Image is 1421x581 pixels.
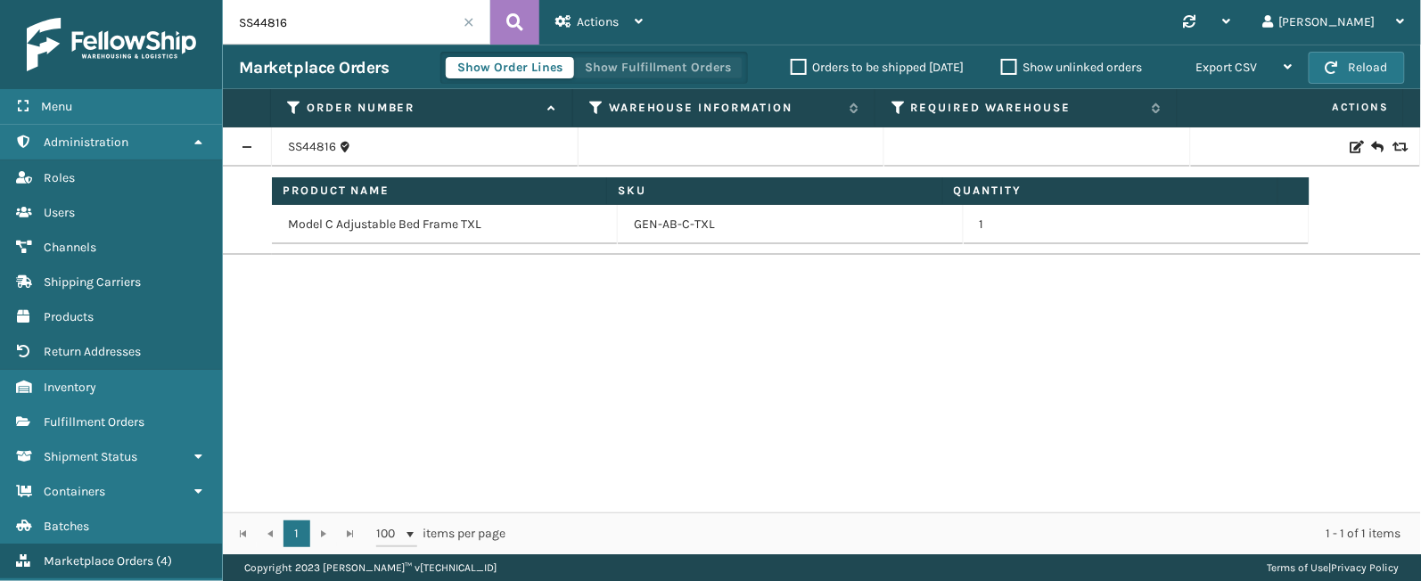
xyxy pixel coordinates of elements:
[156,553,172,569] span: ( 4 )
[954,183,1267,199] label: Quantity
[239,57,389,78] h3: Marketplace Orders
[44,449,137,464] span: Shipment Status
[376,525,403,543] span: 100
[44,519,89,534] span: Batches
[1332,561,1400,574] a: Privacy Policy
[41,99,72,114] span: Menu
[27,18,196,71] img: logo
[964,205,1310,244] td: 1
[911,100,1143,116] label: Required Warehouse
[283,183,596,199] label: Product Name
[1351,141,1361,153] i: Edit
[244,554,497,581] p: Copyright 2023 [PERSON_NAME]™ v [TECHNICAL_ID]
[1393,141,1404,153] i: Replace
[44,170,75,185] span: Roles
[1372,138,1383,156] i: Create Return Label
[573,57,743,78] button: Show Fulfillment Orders
[44,414,144,430] span: Fulfillment Orders
[44,344,141,359] span: Return Addresses
[288,216,481,233] a: Model C Adjustable Bed Frame TXL
[1268,554,1400,581] div: |
[44,240,96,255] span: Channels
[44,274,141,290] span: Shipping Carriers
[44,484,105,499] span: Containers
[1183,93,1400,122] span: Actions
[1309,52,1405,84] button: Reload
[1001,60,1143,75] label: Show unlinked orders
[307,100,538,116] label: Order Number
[618,183,931,199] label: SKU
[44,380,96,395] span: Inventory
[609,100,841,116] label: Warehouse Information
[618,205,964,244] td: GEN-AB-C-TXL
[283,520,310,547] a: 1
[446,57,574,78] button: Show Order Lines
[288,138,336,156] a: SS44816
[791,60,964,75] label: Orders to be shipped [DATE]
[577,14,619,29] span: Actions
[531,525,1401,543] div: 1 - 1 of 1 items
[44,135,128,150] span: Administration
[44,309,94,324] span: Products
[44,553,153,569] span: Marketplace Orders
[376,520,506,547] span: items per page
[1268,561,1329,574] a: Terms of Use
[44,205,75,220] span: Users
[1196,60,1258,75] span: Export CSV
